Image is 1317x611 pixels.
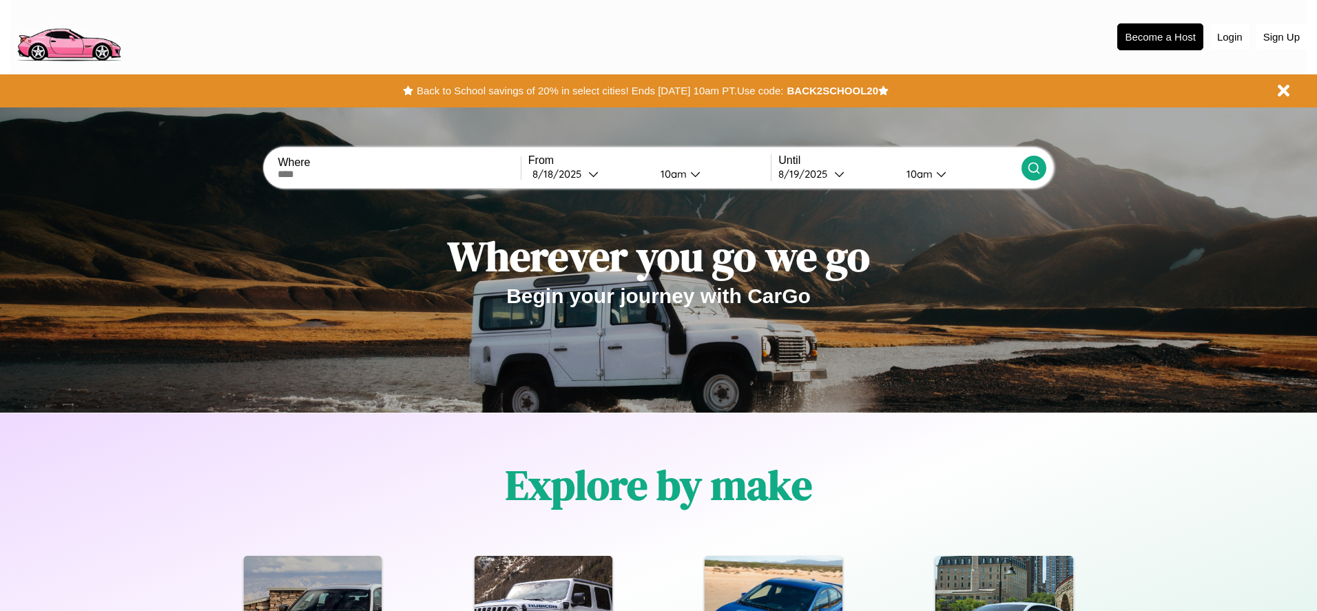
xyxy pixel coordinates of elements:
button: Become a Host [1117,23,1203,50]
b: BACK2SCHOOL20 [787,85,878,96]
button: Sign Up [1256,24,1307,50]
div: 10am [654,167,690,180]
button: Back to School savings of 20% in select cities! Ends [DATE] 10am PT.Use code: [413,81,787,101]
div: 8 / 18 / 2025 [532,167,588,180]
button: 10am [895,167,1021,181]
label: From [528,154,771,167]
button: 10am [650,167,771,181]
button: 8/18/2025 [528,167,650,181]
img: logo [10,7,127,65]
button: Login [1210,24,1249,50]
h1: Explore by make [506,457,812,513]
div: 8 / 19 / 2025 [778,167,834,180]
label: Until [778,154,1021,167]
div: 10am [900,167,936,180]
label: Where [278,156,520,169]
